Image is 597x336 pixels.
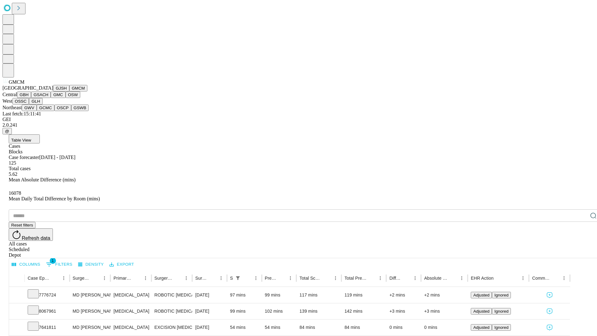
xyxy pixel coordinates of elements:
[367,274,376,282] button: Sort
[10,260,42,269] button: Select columns
[37,105,54,111] button: GCMC
[173,274,182,282] button: Sort
[113,276,132,281] div: Primary Service
[59,274,68,282] button: Menu
[5,129,9,133] span: @
[100,274,109,282] button: Menu
[9,222,35,228] button: Reset filters
[322,274,331,282] button: Sort
[277,274,286,282] button: Sort
[2,85,53,91] span: [GEOGRAPHIC_DATA]
[424,287,465,303] div: +2 mins
[2,98,12,104] span: West
[141,274,150,282] button: Menu
[424,276,448,281] div: Absolute Difference
[31,91,51,98] button: GSACH
[299,320,338,335] div: 84 mins
[73,287,107,303] div: MD [PERSON_NAME] [PERSON_NAME] Md
[473,293,489,297] span: Adjusted
[473,309,489,314] span: Adjusted
[22,236,50,241] span: Refresh data
[299,303,338,319] div: 139 mins
[560,274,568,282] button: Menu
[51,274,59,282] button: Sort
[155,287,189,303] div: ROBOTIC [MEDICAL_DATA]
[11,138,31,142] span: Table View
[389,287,418,303] div: +2 mins
[299,276,322,281] div: Total Scheduled Duration
[345,276,367,281] div: Total Predicted Duration
[182,274,191,282] button: Menu
[494,309,508,314] span: Ignored
[17,91,31,98] button: GBH
[73,320,107,335] div: MD [PERSON_NAME] [PERSON_NAME] Md
[2,105,22,110] span: Northeast
[243,274,252,282] button: Sort
[494,325,508,330] span: Ignored
[471,292,492,298] button: Adjusted
[195,303,224,319] div: [DATE]
[265,287,294,303] div: 99 mins
[11,223,33,227] span: Reset filters
[12,322,21,333] button: Expand
[28,303,67,319] div: 8067961
[50,258,56,264] span: 1
[457,274,466,282] button: Menu
[39,155,75,160] span: [DATE] - [DATE]
[299,287,338,303] div: 117 mins
[9,196,100,201] span: Mean Daily Total Difference by Room (mins)
[9,166,30,171] span: Total cases
[331,274,340,282] button: Menu
[12,306,21,317] button: Expand
[265,320,294,335] div: 54 mins
[492,292,511,298] button: Ignored
[9,155,39,160] span: Case forecaster
[345,303,383,319] div: 142 mins
[2,117,595,122] div: GEI
[230,287,259,303] div: 97 mins
[51,91,65,98] button: GMC
[411,274,419,282] button: Menu
[494,274,503,282] button: Sort
[217,274,225,282] button: Menu
[234,274,242,282] button: Show filters
[230,303,259,319] div: 99 mins
[471,324,492,331] button: Adjusted
[424,303,465,319] div: +3 mins
[66,91,81,98] button: OSW
[252,274,260,282] button: Menu
[492,324,511,331] button: Ignored
[12,98,29,105] button: OSSC
[471,308,492,315] button: Adjusted
[108,260,136,269] button: Export
[9,134,40,143] button: Table View
[132,274,141,282] button: Sort
[28,276,50,281] div: Case Epic Id
[2,92,17,97] span: Central
[265,276,277,281] div: Predicted In Room Duration
[73,276,91,281] div: Surgeon Name
[424,320,465,335] div: 0 mins
[69,85,87,91] button: GMCM
[389,276,401,281] div: Difference
[195,287,224,303] div: [DATE]
[22,105,37,111] button: GWV
[265,303,294,319] div: 102 mins
[449,274,457,282] button: Sort
[29,98,42,105] button: GLH
[286,274,295,282] button: Menu
[28,320,67,335] div: 7641811
[230,276,233,281] div: Scheduled In Room Duration
[76,260,105,269] button: Density
[2,128,12,134] button: @
[44,259,74,269] button: Show filters
[234,274,242,282] div: 1 active filter
[71,105,89,111] button: GSWB
[345,287,383,303] div: 119 mins
[195,320,224,335] div: [DATE]
[345,320,383,335] div: 84 mins
[73,303,107,319] div: MD [PERSON_NAME] [PERSON_NAME] Md
[2,111,41,116] span: Last fetch: 15:11:41
[28,287,67,303] div: 7776724
[230,320,259,335] div: 54 mins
